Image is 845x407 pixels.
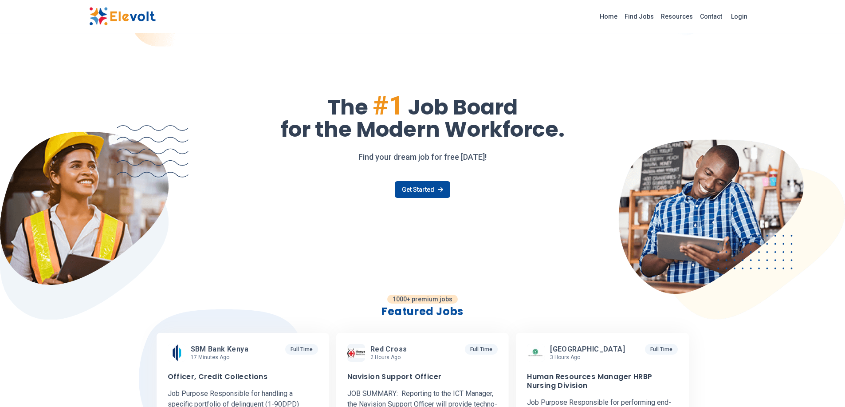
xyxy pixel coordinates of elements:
[550,345,625,354] span: [GEOGRAPHIC_DATA]
[596,9,621,24] a: Home
[168,344,185,362] img: SBM Bank Kenya
[347,372,442,381] h3: Navision Support Officer
[465,344,498,355] p: Full Time
[89,7,156,26] img: Elevolt
[527,344,545,362] img: Aga khan University
[373,90,404,121] span: #1
[285,344,318,355] p: Full Time
[527,372,677,390] h3: Human Resources Manager HRBP Nursing Division
[550,354,629,361] p: 3 hours ago
[191,345,249,354] span: SBM Bank Kenya
[370,354,411,361] p: 2 hours ago
[168,372,268,381] h3: Officer, Credit Collections
[191,354,252,361] p: 17 minutes ago
[89,92,756,140] h1: The Job Board for the Modern Workforce.
[726,8,753,25] a: Login
[370,345,407,354] span: Red cross
[657,9,696,24] a: Resources
[395,181,450,198] a: Get Started
[621,9,657,24] a: Find Jobs
[645,344,678,355] p: Full Time
[89,151,756,163] p: Find your dream job for free [DATE]!
[696,9,726,24] a: Contact
[347,348,365,358] img: Red cross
